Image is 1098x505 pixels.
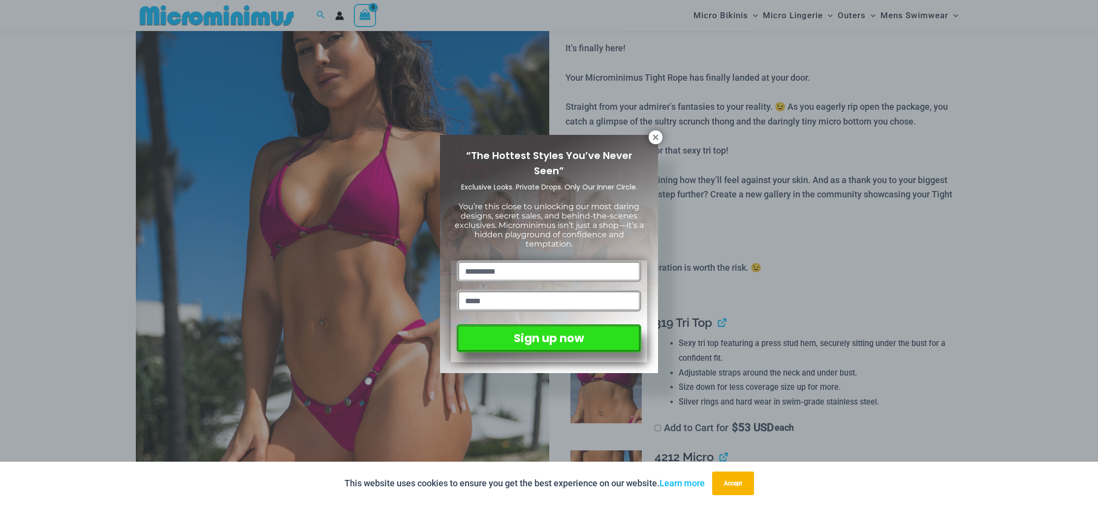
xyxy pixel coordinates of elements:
[461,182,637,192] span: Exclusive Looks. Private Drops. Only Our Inner Circle.
[466,149,632,178] span: “The Hottest Styles You’ve Never Seen”
[455,202,644,249] span: You’re this close to unlocking our most daring designs, secret sales, and behind-the-scenes exclu...
[712,472,754,495] button: Accept
[345,476,705,491] p: This website uses cookies to ensure you get the best experience on our website.
[659,478,705,488] a: Learn more
[457,324,641,352] button: Sign up now
[649,130,662,144] button: Close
